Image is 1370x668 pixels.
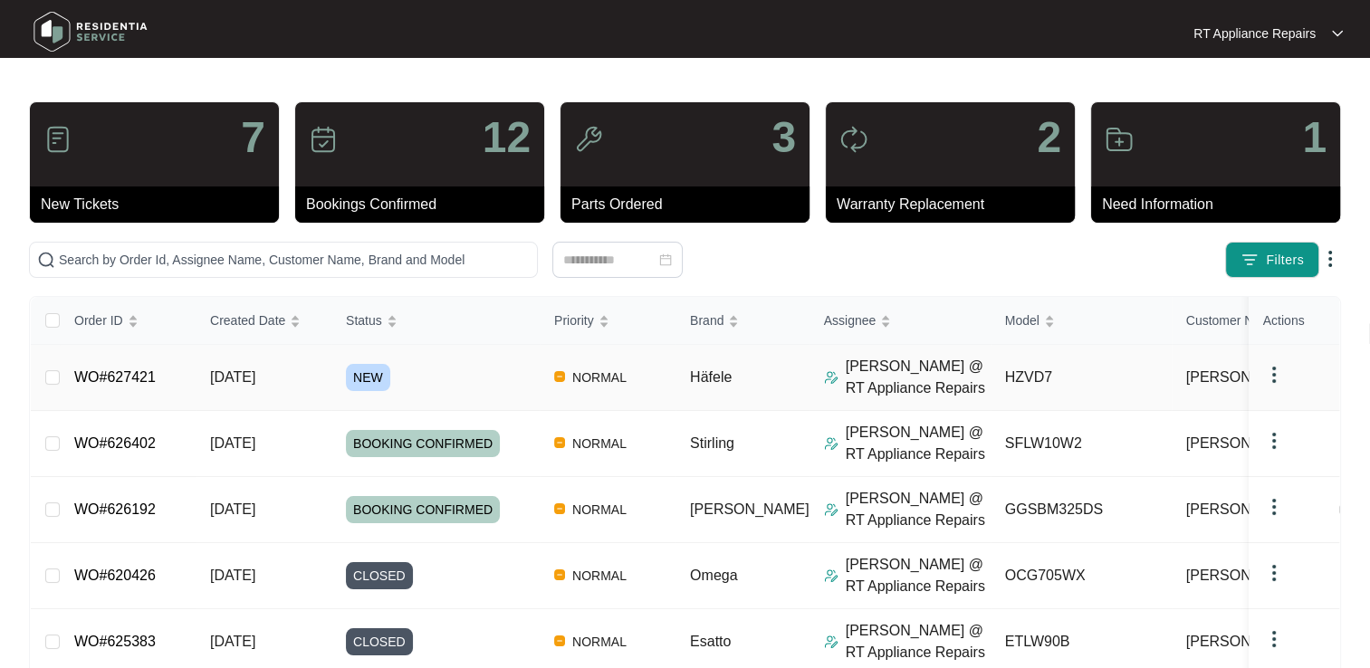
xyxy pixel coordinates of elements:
span: [PERSON_NAME]... [1186,499,1317,520]
span: NORMAL [565,499,634,520]
p: 7 [241,116,265,159]
p: 3 [771,116,796,159]
a: WO#625383 [74,634,156,649]
button: filter iconFilters [1225,242,1319,278]
img: Vercel Logo [554,635,565,646]
a: WO#626192 [74,501,156,517]
span: Omega [690,568,737,583]
span: BOOKING CONFIRMED [346,496,500,523]
img: icon [574,125,603,154]
span: Brand [690,310,723,330]
th: Status [331,297,540,345]
p: Bookings Confirmed [306,194,544,215]
p: 1 [1302,116,1327,159]
th: Order ID [60,297,196,345]
p: Need Information [1102,194,1340,215]
p: Parts Ordered [571,194,810,215]
span: NORMAL [565,565,634,587]
img: Vercel Logo [554,371,565,382]
a: WO#627421 [74,369,156,385]
img: dropdown arrow [1263,364,1285,386]
span: [PERSON_NAME] [690,501,810,517]
span: [PERSON_NAME] [1186,565,1306,587]
span: CLOSED [346,562,413,589]
img: dropdown arrow [1263,562,1285,584]
span: [DATE] [210,634,255,649]
span: Stirling [690,435,734,451]
span: Häfele [690,369,732,385]
img: Assigner Icon [824,436,838,451]
span: [DATE] [210,369,255,385]
p: [PERSON_NAME] @ RT Appliance Repairs [846,488,991,531]
th: Model [991,297,1172,345]
span: NEW [346,364,390,391]
p: [PERSON_NAME] @ RT Appliance Repairs [846,554,991,597]
span: Model [1005,310,1039,330]
th: Brand [675,297,810,345]
img: icon [309,125,338,154]
img: search-icon [37,251,55,269]
span: Filters [1266,251,1304,270]
span: [DATE] [210,501,255,517]
td: SFLW10W2 [991,411,1172,477]
p: [PERSON_NAME] @ RT Appliance Repairs [846,620,991,663]
p: Warranty Replacement [837,194,1075,215]
input: Search by Order Id, Assignee Name, Customer Name, Brand and Model [59,250,530,270]
td: OCG705WX [991,543,1172,609]
img: icon [1105,125,1134,154]
td: GGSBM325DS [991,477,1172,543]
span: [DATE] [210,435,255,451]
th: Customer Name [1172,297,1353,345]
td: HZVD7 [991,345,1172,411]
img: Assigner Icon [824,502,838,517]
span: [PERSON_NAME] [1186,433,1306,454]
p: RT Appliance Repairs [1193,24,1316,43]
span: BOOKING CONFIRMED [346,430,500,457]
span: NORMAL [565,631,634,653]
th: Actions [1249,297,1339,345]
img: dropdown arrow [1332,29,1343,38]
img: filter icon [1241,251,1259,269]
img: dropdown arrow [1263,496,1285,518]
img: Assigner Icon [824,568,838,583]
img: Vercel Logo [554,503,565,514]
span: Status [346,310,382,330]
p: [PERSON_NAME] @ RT Appliance Repairs [846,356,991,399]
p: New Tickets [41,194,279,215]
a: WO#620426 [74,568,156,583]
p: 2 [1037,116,1061,159]
img: Assigner Icon [824,370,838,385]
th: Assignee [810,297,991,345]
th: Priority [540,297,675,345]
img: residentia service logo [27,5,154,59]
p: [PERSON_NAME] @ RT Appliance Repairs [846,422,991,465]
span: NORMAL [565,367,634,388]
a: WO#626402 [74,435,156,451]
span: Customer Name [1186,310,1279,330]
p: 12 [483,116,531,159]
span: Esatto [690,634,731,649]
span: Created Date [210,310,285,330]
img: icon [43,125,72,154]
span: [PERSON_NAME] [1186,631,1306,653]
img: Vercel Logo [554,569,565,580]
span: Assignee [824,310,877,330]
span: NORMAL [565,433,634,454]
img: dropdown arrow [1263,430,1285,452]
img: dropdown arrow [1263,628,1285,650]
th: Created Date [196,297,331,345]
img: dropdown arrow [1319,248,1341,270]
span: [DATE] [210,568,255,583]
img: Assigner Icon [824,635,838,649]
span: CLOSED [346,628,413,655]
span: Priority [554,310,594,330]
img: icon [839,125,868,154]
span: [PERSON_NAME] [1186,367,1306,388]
img: Vercel Logo [554,437,565,448]
span: Order ID [74,310,123,330]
